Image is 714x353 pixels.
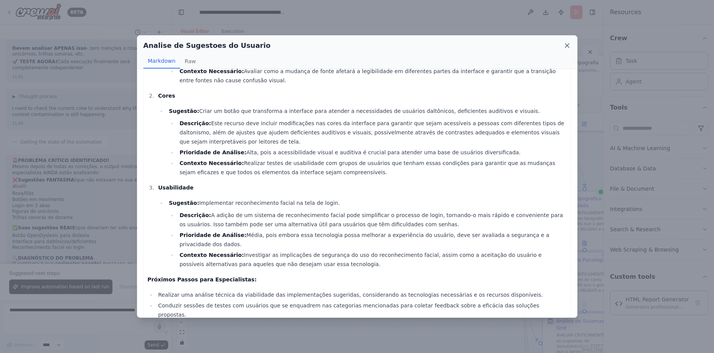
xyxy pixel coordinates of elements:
li: Realizar testes de usabilidade com grupos de usuários que tenham essas condições para garantir qu... [177,159,566,177]
button: Raw [180,54,200,69]
li: Média, pois embora essa tecnologia possa melhorar a experiência do usuário, deve ser avaliada a s... [177,230,566,249]
strong: Prioridade de Análise: [179,232,246,238]
strong: Prioridade de Análise: [179,149,246,155]
strong: Cores [158,93,175,99]
strong: Usabilidade [158,185,194,191]
li: Este recurso deve incluir modificações nas cores da interface para garantir que sejam acessíveis ... [177,119,566,146]
li: Avaliar como a mudança de fonte afetará a legibilidade em diferentes partes da interface e garant... [177,67,566,85]
strong: Sugestão: [169,200,199,206]
li: Criar um botão que transforma a interface para atender a necessidades de usuários daltônicos, def... [166,106,566,177]
li: Conduzir sessões de testes com usuários que se enquadrem nas categorias mencionadas para coletar ... [156,301,567,319]
strong: Próximos Passos para Especialistas: [148,276,257,283]
li: Investigar as implicações de segurança do uso do reconhecimento facial, assim como a aceitação do... [177,250,566,269]
strong: Sugestão: [169,108,199,114]
li: Implementar reconhecimento facial na tela de login. [166,198,566,269]
strong: Contexto Necessário: [179,252,244,258]
li: A adição de um sistema de reconhecimento facial pode simplificar o processo de login, tornando-o ... [177,211,566,229]
h2: Analise de Sugestoes do Usuario [143,40,271,51]
button: Markdown [143,54,180,69]
li: Alta, pois a acessibilidade visual e auditiva é crucial para atender uma base de usuários diversi... [177,148,566,157]
strong: Descrição: [179,120,211,126]
li: Realizar uma análise técnica da viabilidade das implementações sugeridas, considerando as tecnolo... [156,290,567,299]
strong: Contexto Necessário: [179,160,244,166]
strong: Contexto Necessário: [179,68,244,74]
strong: Descrição: [179,212,211,218]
